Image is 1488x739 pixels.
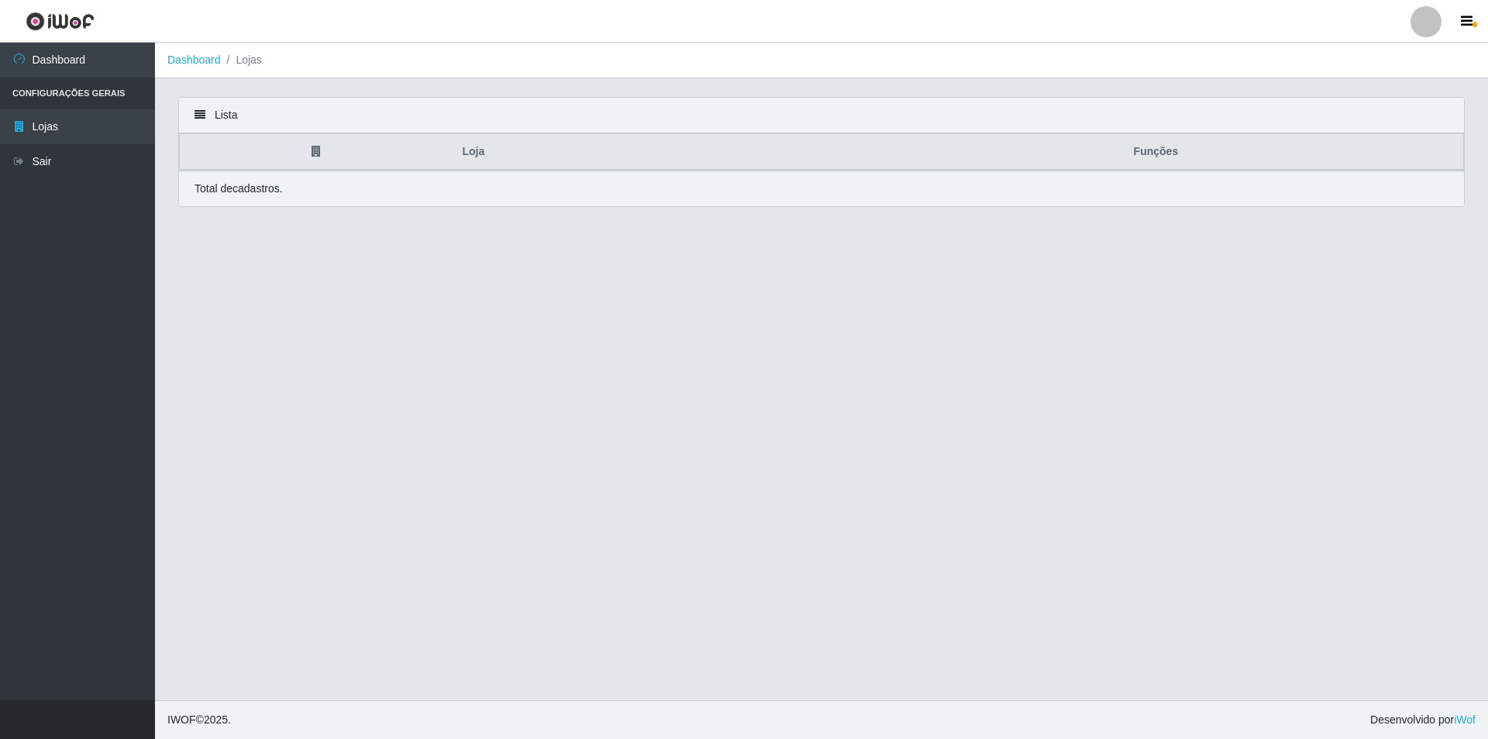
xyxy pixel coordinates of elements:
[195,181,283,197] p: Total de cadastros.
[167,712,231,728] span: © 2025 .
[167,713,196,726] span: IWOF
[167,54,221,66] a: Dashboard
[453,134,848,171] th: Loja
[849,134,1464,171] th: Funções
[26,12,95,31] img: CoreUI Logo
[1454,713,1476,726] a: iWof
[221,52,262,68] li: Lojas
[179,98,1464,133] div: Lista
[1370,712,1476,728] span: Desenvolvido por
[155,43,1488,78] nav: breadcrumb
